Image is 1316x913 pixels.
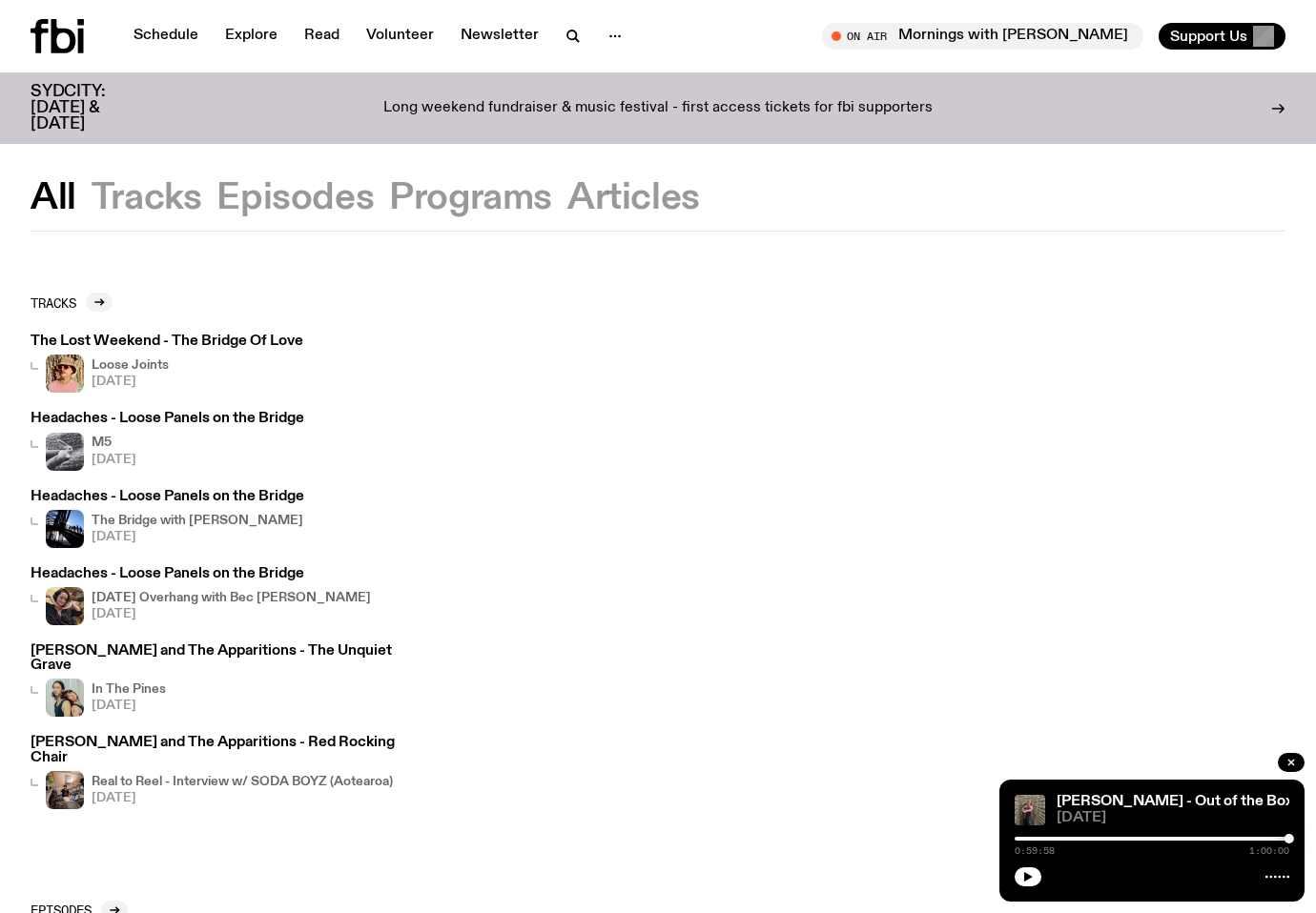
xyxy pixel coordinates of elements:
span: [DATE] [92,700,166,712]
h4: The Bridge with [PERSON_NAME] [92,515,303,527]
h3: SYDCITY: [DATE] & [DATE] [31,84,153,132]
a: Headaches - Loose Panels on the BridgePeople climb Sydney's Harbour BridgeThe Bridge with [PERSON... [31,490,304,548]
h2: Tracks [31,295,76,310]
h4: [DATE] Overhang with Bec [PERSON_NAME] [92,592,371,604]
a: Tracks [31,293,113,312]
span: [DATE] [92,454,136,466]
p: Long weekend fundraiser & music festival - first access tickets for fbi supporters [383,100,933,117]
span: 1:00:00 [1249,846,1289,856]
span: [DATE] [92,531,303,543]
a: [PERSON_NAME] - Out of the Box [1057,794,1293,809]
button: Programs [389,181,552,215]
button: Episodes [216,181,374,215]
a: Explore [214,23,289,50]
h3: The Lost Weekend - The Bridge Of Love [31,335,303,349]
span: 0:59:58 [1015,846,1055,856]
span: [DATE] [92,375,169,388]
h3: Headaches - Loose Panels on the Bridge [31,412,304,426]
img: Tyson stands in front of a paperbark tree wearing orange sunglasses, a suede bucket hat and a pin... [46,355,84,393]
span: Support Us [1170,28,1247,45]
h3: [PERSON_NAME] and The Apparitions - Red Rocking Chair [31,736,397,764]
button: Articles [567,181,700,215]
h4: M5 [92,436,136,449]
img: Jasper Craig Adams (far left) stands in the music library with NZ slowcore band SODA BOYZ [46,771,84,809]
button: All [31,181,76,215]
h3: Headaches - Loose Panels on the Bridge [31,567,371,581]
button: On AirMornings with [PERSON_NAME] [822,23,1143,50]
span: [DATE] [92,608,371,620]
h3: Headaches - Loose Panels on the Bridge [31,490,304,504]
a: [PERSON_NAME] and The Apparitions - The Unquiet GraveIn The Pines[DATE] [31,644,397,717]
img: Kate Saap & Jenn Tran [1015,795,1045,825]
button: Tracks [92,181,202,215]
img: People climb Sydney's Harbour Bridge [46,510,84,548]
h3: [PERSON_NAME] and The Apparitions - The Unquiet Grave [31,644,397,673]
a: Schedule [122,23,210,50]
a: Newsletter [449,23,550,50]
a: The Lost Weekend - The Bridge Of LoveTyson stands in front of a paperbark tree wearing orange sun... [31,335,303,393]
a: Headaches - Loose Panels on the BridgeM5[DATE] [31,412,304,470]
a: Headaches - Loose Panels on the Bridge[DATE] Overhang with Bec [PERSON_NAME][DATE] [31,567,371,625]
h4: Real to Reel - Interview w/ SODA BOYZ (Aotearoa) [92,776,393,788]
a: Read [293,23,351,50]
button: Support Us [1159,23,1285,50]
h4: In The Pines [92,683,166,696]
span: [DATE] [1057,811,1289,825]
span: [DATE] [92,792,393,804]
h4: Loose Joints [92,359,169,372]
a: [PERSON_NAME] and The Apparitions - Red Rocking ChairJasper Craig Adams (far left) stands in the ... [31,736,397,808]
a: Volunteer [355,23,445,50]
